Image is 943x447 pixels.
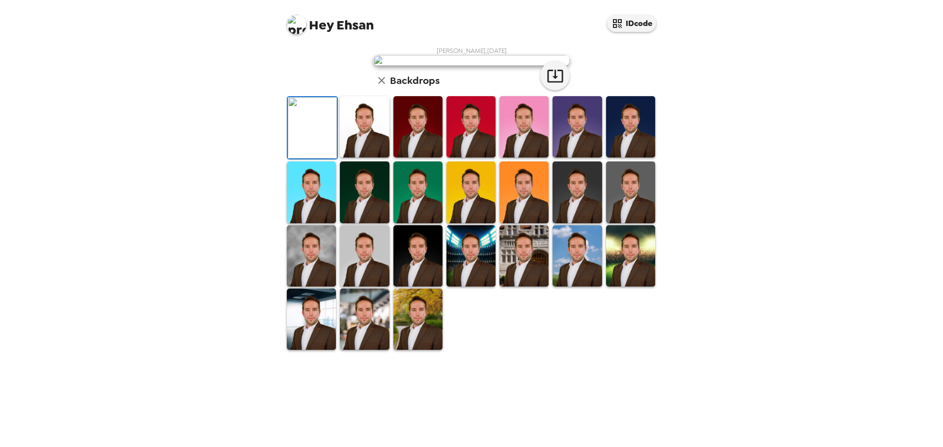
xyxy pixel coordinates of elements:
img: user [373,55,570,66]
img: Original [288,97,337,158]
button: IDcode [607,15,656,32]
span: Hey [309,16,333,34]
span: Ehsan [287,10,374,32]
h6: Backdrops [390,73,440,88]
span: [PERSON_NAME] , [DATE] [437,47,507,55]
img: profile pic [287,15,306,34]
